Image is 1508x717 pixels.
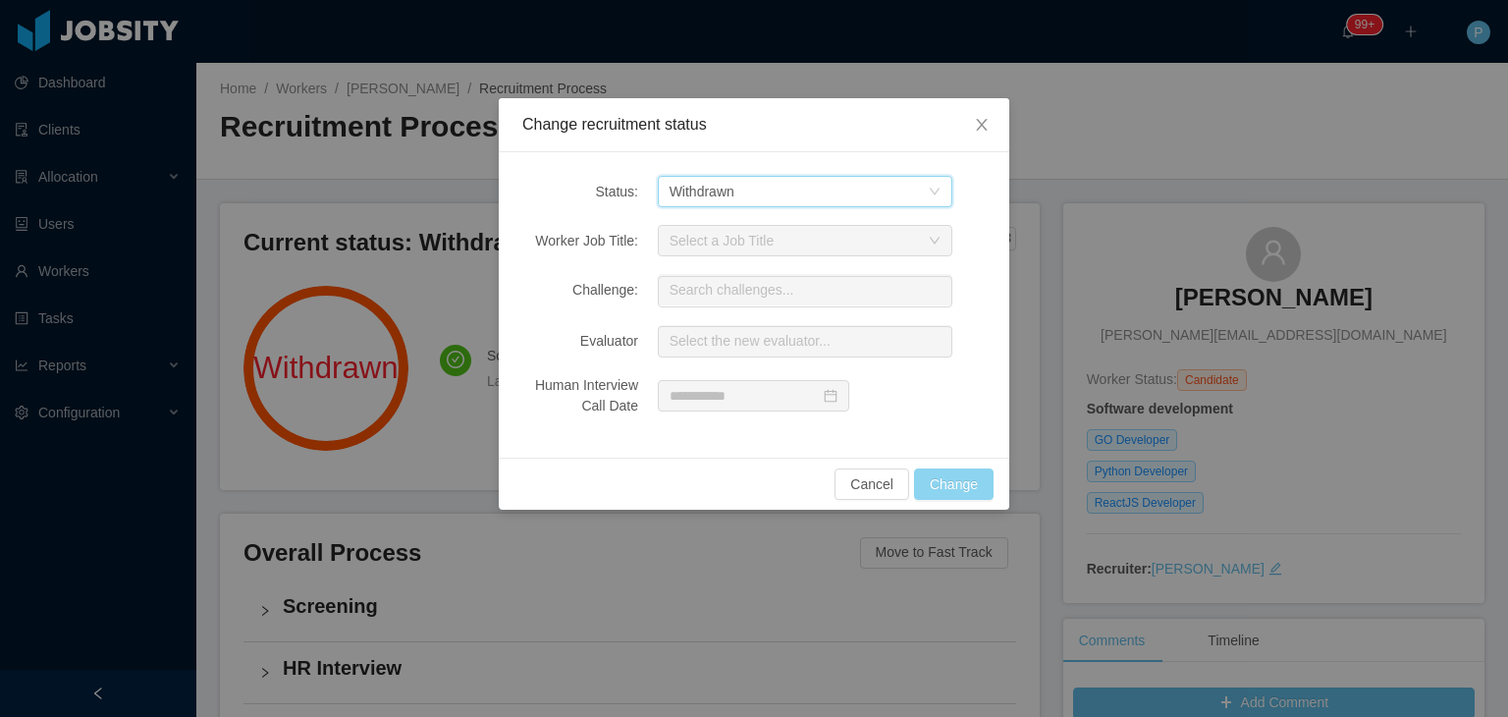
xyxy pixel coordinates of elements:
[929,186,941,199] i: icon: down
[522,231,638,251] div: Worker Job Title:
[670,231,919,250] div: Select a Job Title
[522,331,638,352] div: Evaluator
[522,280,638,301] div: Challenge:
[835,469,909,500] button: Cancel
[929,235,941,248] i: icon: down
[824,389,837,403] i: icon: calendar
[522,375,638,416] div: Human Interview Call Date
[954,98,1009,153] button: Close
[914,469,994,500] button: Change
[974,117,990,133] i: icon: close
[522,182,638,202] div: Status:
[670,177,734,206] div: Withdrawn
[522,114,986,136] div: Change recruitment status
